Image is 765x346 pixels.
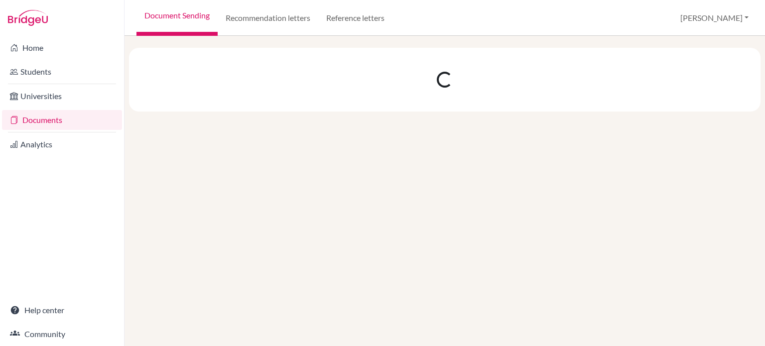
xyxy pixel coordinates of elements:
[2,38,122,58] a: Home
[2,110,122,130] a: Documents
[2,134,122,154] a: Analytics
[676,8,753,27] button: [PERSON_NAME]
[2,86,122,106] a: Universities
[2,324,122,344] a: Community
[2,300,122,320] a: Help center
[2,62,122,82] a: Students
[8,10,48,26] img: Bridge-U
